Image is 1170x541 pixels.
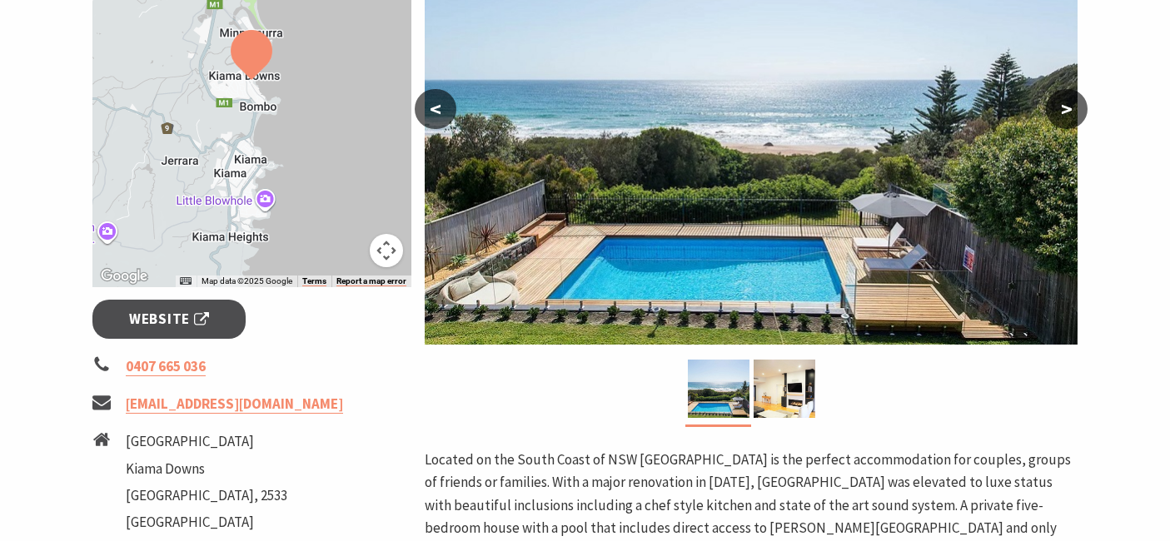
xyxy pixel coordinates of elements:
[126,430,287,453] li: [GEOGRAPHIC_DATA]
[126,357,206,376] a: 0407 665 036
[336,276,406,286] a: Report a map error
[126,395,343,414] a: [EMAIL_ADDRESS][DOMAIN_NAME]
[126,511,287,534] li: [GEOGRAPHIC_DATA]
[97,266,152,287] img: Google
[92,300,246,339] a: Website
[126,458,287,480] li: Kiama Downs
[180,275,192,287] button: Keyboard shortcuts
[302,276,326,286] a: Terms
[202,276,292,285] span: Map data ©2025 Google
[129,308,209,330] span: Website
[1046,89,1088,129] button: >
[415,89,456,129] button: <
[370,234,403,267] button: Map camera controls
[126,484,287,507] li: [GEOGRAPHIC_DATA], 2533
[97,266,152,287] a: Open this area in Google Maps (opens a new window)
